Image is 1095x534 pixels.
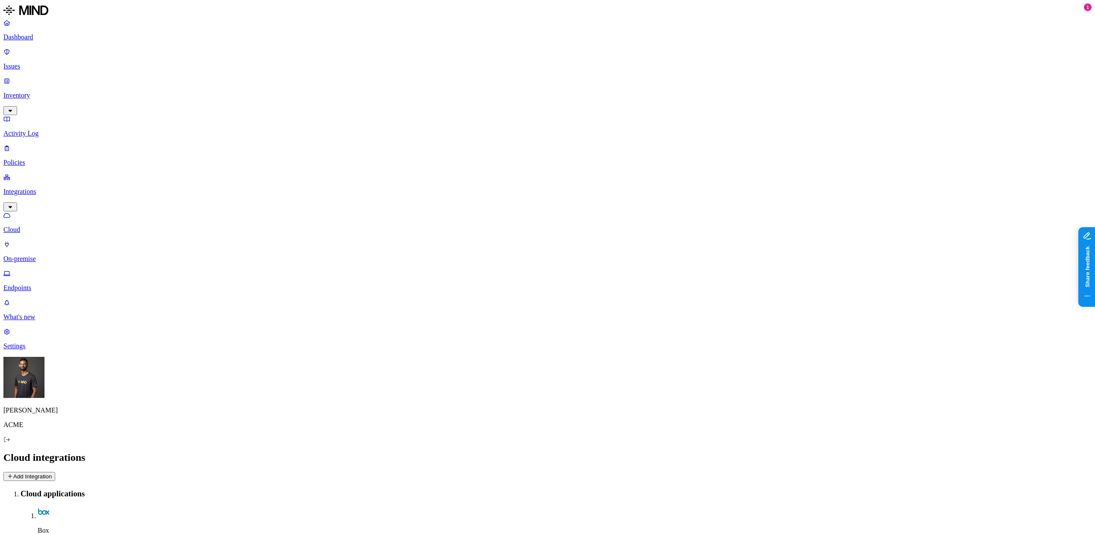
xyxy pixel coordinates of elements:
a: Activity Log [3,115,1092,137]
button: Add Integration [3,472,55,481]
p: Activity Log [3,130,1092,137]
p: Dashboard [3,33,1092,41]
p: On-premise [3,255,1092,263]
a: On-premise [3,240,1092,263]
a: Inventory [3,77,1092,114]
a: MIND [3,3,1092,19]
a: Policies [3,144,1092,166]
p: Integrations [3,188,1092,196]
a: Dashboard [3,19,1092,41]
p: Endpoints [3,284,1092,292]
span: Box [38,527,49,534]
a: Cloud [3,211,1092,234]
a: Integrations [3,173,1092,210]
a: Issues [3,48,1092,70]
h3: Cloud applications [21,489,1092,498]
img: MIND [3,3,48,17]
div: 1 [1084,3,1092,11]
h2: Cloud integrations [3,452,1092,463]
p: Inventory [3,92,1092,99]
img: box.svg [38,506,50,518]
p: Cloud [3,226,1092,234]
p: Policies [3,159,1092,166]
a: Settings [3,328,1092,350]
p: ACME [3,421,1092,429]
p: Settings [3,342,1092,350]
img: Amit Cohen [3,357,44,398]
p: What's new [3,313,1092,321]
a: What's new [3,299,1092,321]
a: Endpoints [3,270,1092,292]
p: Issues [3,62,1092,70]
